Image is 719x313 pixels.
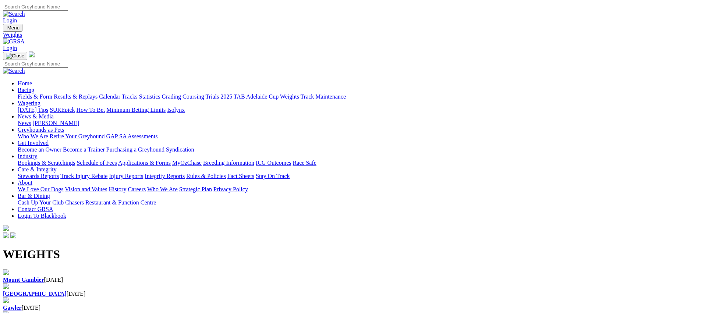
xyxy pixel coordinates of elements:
img: facebook.svg [3,232,9,238]
div: About [18,186,716,193]
a: Get Involved [18,140,49,146]
button: Toggle navigation [3,52,27,60]
img: logo-grsa-white.png [29,51,35,57]
a: Track Maintenance [301,93,346,100]
a: Greyhounds as Pets [18,127,64,133]
div: Racing [18,93,716,100]
div: Industry [18,160,716,166]
a: Calendar [99,93,120,100]
a: Purchasing a Greyhound [106,146,164,153]
a: 2025 TAB Adelaide Cup [220,93,279,100]
a: Schedule of Fees [77,160,117,166]
img: Search [3,11,25,17]
a: Applications & Forms [118,160,171,166]
div: [DATE] [3,305,716,311]
a: Login [3,45,17,51]
a: Strategic Plan [179,186,212,192]
a: Retire Your Greyhound [50,133,105,139]
a: [GEOGRAPHIC_DATA] [3,291,67,297]
a: Bar & Dining [18,193,50,199]
a: News & Media [18,113,54,120]
a: ICG Outcomes [256,160,291,166]
div: [DATE] [3,291,716,297]
a: Isolynx [167,107,185,113]
a: Integrity Reports [145,173,185,179]
a: Minimum Betting Limits [106,107,166,113]
div: Bar & Dining [18,199,716,206]
a: Bookings & Scratchings [18,160,75,166]
span: Menu [7,25,20,31]
div: Wagering [18,107,716,113]
a: Wagering [18,100,40,106]
a: Become a Trainer [63,146,105,153]
img: Close [6,53,24,59]
a: Care & Integrity [18,166,57,172]
div: Care & Integrity [18,173,716,179]
div: News & Media [18,120,716,127]
a: Who We Are [18,133,48,139]
div: Greyhounds as Pets [18,133,716,140]
img: GRSA [3,38,25,45]
h1: WEIGHTS [3,248,716,261]
a: Become an Owner [18,146,61,153]
input: Search [3,60,68,68]
a: We Love Our Dogs [18,186,63,192]
a: [PERSON_NAME] [32,120,79,126]
a: Login To Blackbook [18,213,66,219]
a: Trials [205,93,219,100]
a: Stay On Track [256,173,290,179]
a: Contact GRSA [18,206,53,212]
img: file-red.svg [3,297,9,303]
a: About [18,179,32,186]
a: Race Safe [293,160,316,166]
a: Syndication [166,146,194,153]
a: How To Bet [77,107,105,113]
a: Breeding Information [203,160,254,166]
a: Industry [18,153,37,159]
a: [DATE] Tips [18,107,48,113]
a: Careers [128,186,146,192]
button: Toggle navigation [3,24,22,32]
a: Login [3,17,17,24]
a: Chasers Restaurant & Function Centre [65,199,156,206]
a: Coursing [183,93,204,100]
a: Cash Up Your Club [18,199,64,206]
img: logo-grsa-white.png [3,225,9,231]
a: History [109,186,126,192]
a: Vision and Values [65,186,107,192]
a: Fact Sheets [227,173,254,179]
a: Statistics [139,93,160,100]
a: MyOzChase [172,160,202,166]
a: SUREpick [50,107,75,113]
a: Who We Are [147,186,178,192]
a: Privacy Policy [213,186,248,192]
a: Stewards Reports [18,173,59,179]
a: GAP SA Assessments [106,133,158,139]
a: News [18,120,31,126]
img: file-red.svg [3,269,9,275]
a: Fields & Form [18,93,52,100]
a: Mount Gambier [3,277,44,283]
input: Search [3,3,68,11]
a: Weights [280,93,299,100]
a: Racing [18,87,34,93]
a: Injury Reports [109,173,143,179]
a: Home [18,80,32,86]
a: Weights [3,32,716,38]
a: Gawler [3,305,22,311]
a: Tracks [122,93,138,100]
a: Results & Replays [54,93,98,100]
a: Rules & Policies [186,173,226,179]
img: Search [3,68,25,74]
a: Grading [162,93,181,100]
a: Track Injury Rebate [60,173,107,179]
div: Get Involved [18,146,716,153]
img: file-red.svg [3,283,9,289]
img: twitter.svg [10,232,16,238]
div: [DATE] [3,277,716,283]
